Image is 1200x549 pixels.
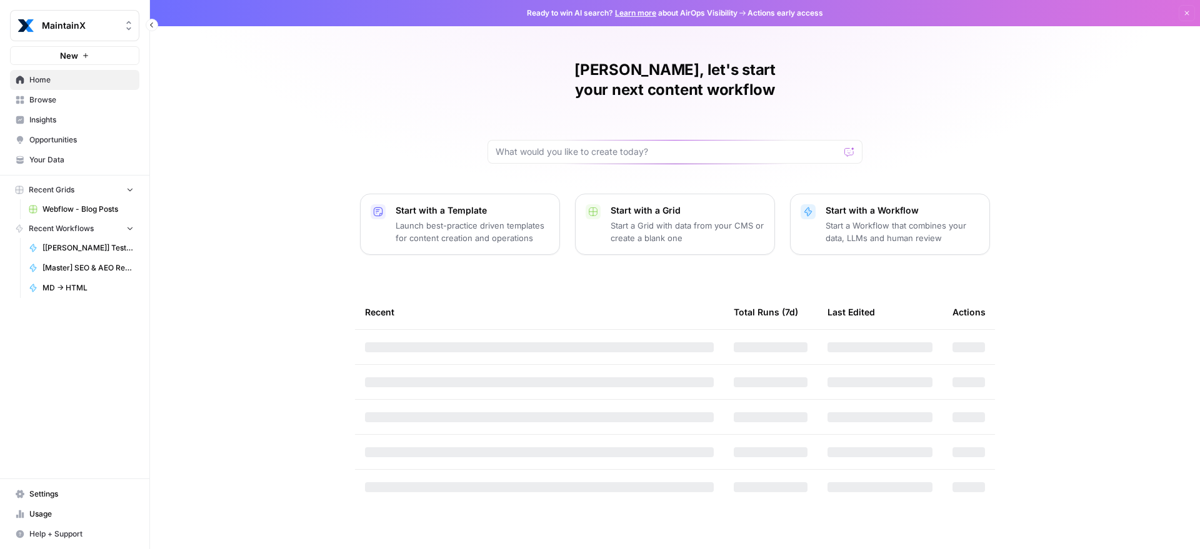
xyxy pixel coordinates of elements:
[396,204,549,217] p: Start with a Template
[496,146,839,158] input: What would you like to create today?
[365,295,714,329] div: Recent
[747,7,823,19] span: Actions early access
[23,258,139,278] a: [Master] SEO & AEO Refresh
[42,19,117,32] span: MaintainX
[29,508,134,520] span: Usage
[360,194,560,255] button: Start with a TemplateLaunch best-practice driven templates for content creation and operations
[952,295,986,329] div: Actions
[10,150,139,170] a: Your Data
[29,94,134,106] span: Browse
[826,204,979,217] p: Start with a Workflow
[29,74,134,86] span: Home
[734,295,798,329] div: Total Runs (7d)
[10,46,139,65] button: New
[29,184,74,195] span: Recent Grids
[29,488,134,500] span: Settings
[14,14,37,37] img: MaintainX Logo
[10,219,139,238] button: Recent Workflows
[790,194,990,255] button: Start with a WorkflowStart a Workflow that combines your data, LLMs and human review
[10,110,139,130] a: Insights
[29,114,134,126] span: Insights
[10,181,139,199] button: Recent Grids
[60,49,78,62] span: New
[611,204,764,217] p: Start with a Grid
[29,154,134,166] span: Your Data
[42,242,134,254] span: [[PERSON_NAME]] Testing
[826,219,979,244] p: Start a Workflow that combines your data, LLMs and human review
[575,194,775,255] button: Start with a GridStart a Grid with data from your CMS or create a blank one
[23,278,139,298] a: MD -> HTML
[10,130,139,150] a: Opportunities
[10,10,139,41] button: Workspace: MaintainX
[29,223,94,234] span: Recent Workflows
[527,7,737,19] span: Ready to win AI search? about AirOps Visibility
[827,295,875,329] div: Last Edited
[396,219,549,244] p: Launch best-practice driven templates for content creation and operations
[10,504,139,524] a: Usage
[29,134,134,146] span: Opportunities
[42,262,134,274] span: [Master] SEO & AEO Refresh
[10,70,139,90] a: Home
[10,484,139,504] a: Settings
[42,282,134,294] span: MD -> HTML
[615,8,656,17] a: Learn more
[10,90,139,110] a: Browse
[611,219,764,244] p: Start a Grid with data from your CMS or create a blank one
[29,528,134,540] span: Help + Support
[10,524,139,544] button: Help + Support
[23,199,139,219] a: Webflow - Blog Posts
[23,238,139,258] a: [[PERSON_NAME]] Testing
[42,204,134,215] span: Webflow - Blog Posts
[487,60,862,100] h1: [PERSON_NAME], let's start your next content workflow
